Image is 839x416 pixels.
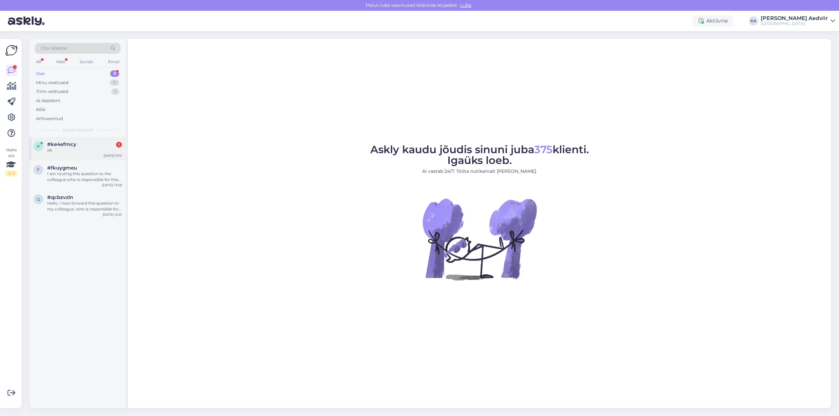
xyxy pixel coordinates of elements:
[36,106,46,113] div: Kõik
[37,167,40,172] span: f
[5,147,17,176] div: Vaata siia
[104,153,122,158] div: [DATE] 9:10
[761,16,835,26] a: [PERSON_NAME] Aedviir[GEOGRAPHIC_DATA]
[41,45,67,52] span: Otsi kliente
[47,171,122,183] div: I am routing this question to the colleague who is responsible for this topic. The reply might ta...
[47,141,76,147] span: #ke4efmcy
[103,212,122,217] div: [DATE] 0:05
[110,70,119,77] div: 3
[370,143,589,167] span: Askly kaudu jõudis sinuni juba klienti. Igaüks loeb.
[63,127,93,133] span: Uued vestlused
[110,80,119,86] div: 0
[35,58,42,66] div: All
[36,98,60,104] div: AI Assistent
[5,44,18,57] img: Askly Logo
[693,15,733,27] div: Aktiivne
[420,180,538,298] img: No Chat active
[78,58,94,66] div: Socials
[36,116,63,122] div: Arhiveeritud
[107,58,121,66] div: Email
[761,16,828,21] div: [PERSON_NAME] Aedviir
[36,88,68,95] div: Tiimi vestlused
[37,144,40,149] span: k
[47,147,122,153] div: ok
[47,194,73,200] span: #qcbzvzln
[36,70,45,77] div: Uus
[47,165,77,171] span: #fkuygmeu
[761,21,828,26] div: [GEOGRAPHIC_DATA]
[37,197,40,202] span: q
[5,171,17,176] div: 2 / 3
[102,183,122,188] div: [DATE] 13:58
[370,168,589,175] p: AI vastab 24/7. Tööta nutikamalt [PERSON_NAME].
[534,143,553,156] span: 375
[749,16,758,26] div: KA
[111,88,119,95] div: 1
[55,58,66,66] div: Web
[458,2,473,8] span: Luba
[36,80,68,86] div: Minu vestlused
[116,142,122,148] div: 1
[47,200,122,212] div: Hello, I now forward this question to my colleague, who is responsible for this. The reply will b...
